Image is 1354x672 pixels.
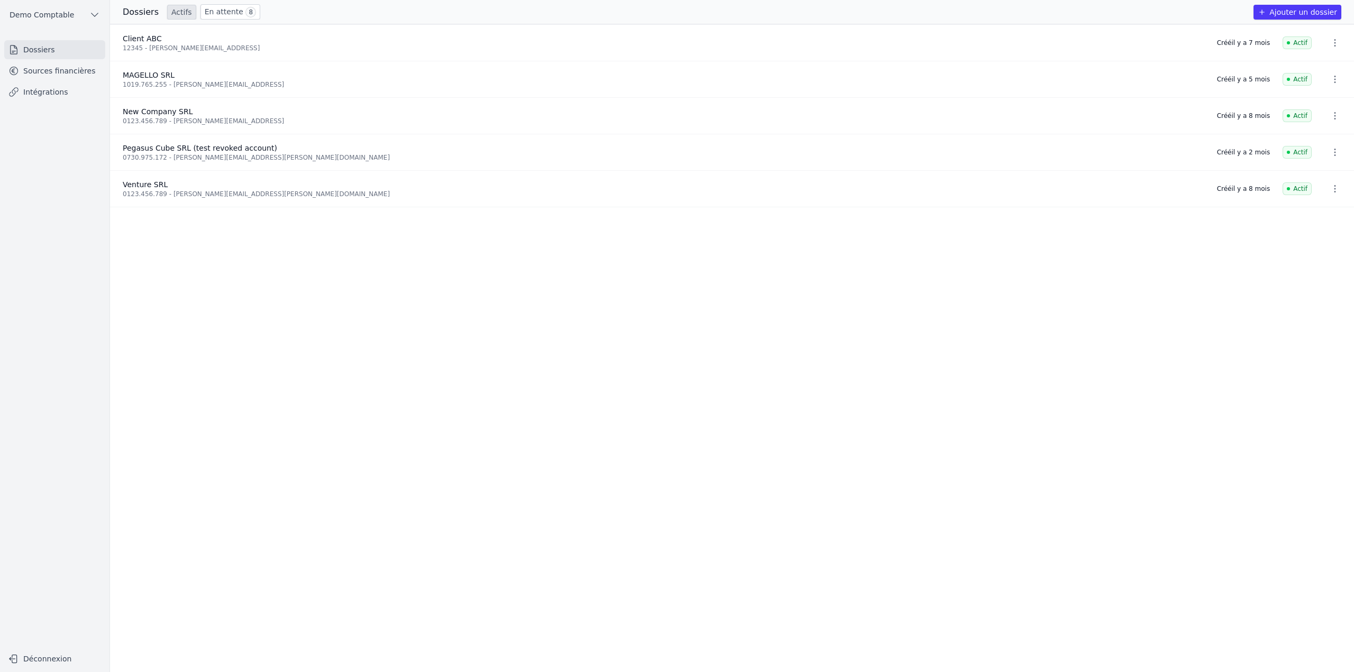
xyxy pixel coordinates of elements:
span: Actif [1283,36,1312,49]
div: Créé il y a 7 mois [1217,39,1270,47]
span: Venture SRL [123,180,168,189]
div: Créé il y a 8 mois [1217,112,1270,120]
span: Actif [1283,109,1312,122]
span: Pegasus Cube SRL (test revoked account) [123,144,277,152]
a: Intégrations [4,82,105,102]
span: Actif [1283,146,1312,159]
button: Demo Comptable [4,6,105,23]
div: Créé il y a 8 mois [1217,185,1270,193]
div: 1019.765.255 - [PERSON_NAME][EMAIL_ADDRESS] [123,80,1204,89]
a: Actifs [167,5,196,20]
a: En attente 8 [200,4,260,20]
div: Créé il y a 2 mois [1217,148,1270,157]
div: Créé il y a 5 mois [1217,75,1270,84]
div: 0730.975.172 - [PERSON_NAME][EMAIL_ADDRESS][PERSON_NAME][DOMAIN_NAME] [123,153,1204,162]
div: 0123.456.789 - [PERSON_NAME][EMAIL_ADDRESS] [123,117,1204,125]
a: Dossiers [4,40,105,59]
span: Client ABC [123,34,162,43]
span: 8 [245,7,256,17]
h3: Dossiers [123,6,159,19]
span: MAGELLO SRL [123,71,175,79]
div: 0123.456.789 - [PERSON_NAME][EMAIL_ADDRESS][PERSON_NAME][DOMAIN_NAME] [123,190,1204,198]
div: 12345 - [PERSON_NAME][EMAIL_ADDRESS] [123,44,1204,52]
button: Ajouter un dossier [1254,5,1341,20]
button: Déconnexion [4,650,105,667]
span: Actif [1283,182,1312,195]
span: Actif [1283,73,1312,86]
a: Sources financières [4,61,105,80]
span: Demo Comptable [10,10,74,20]
span: New Company SRL [123,107,193,116]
